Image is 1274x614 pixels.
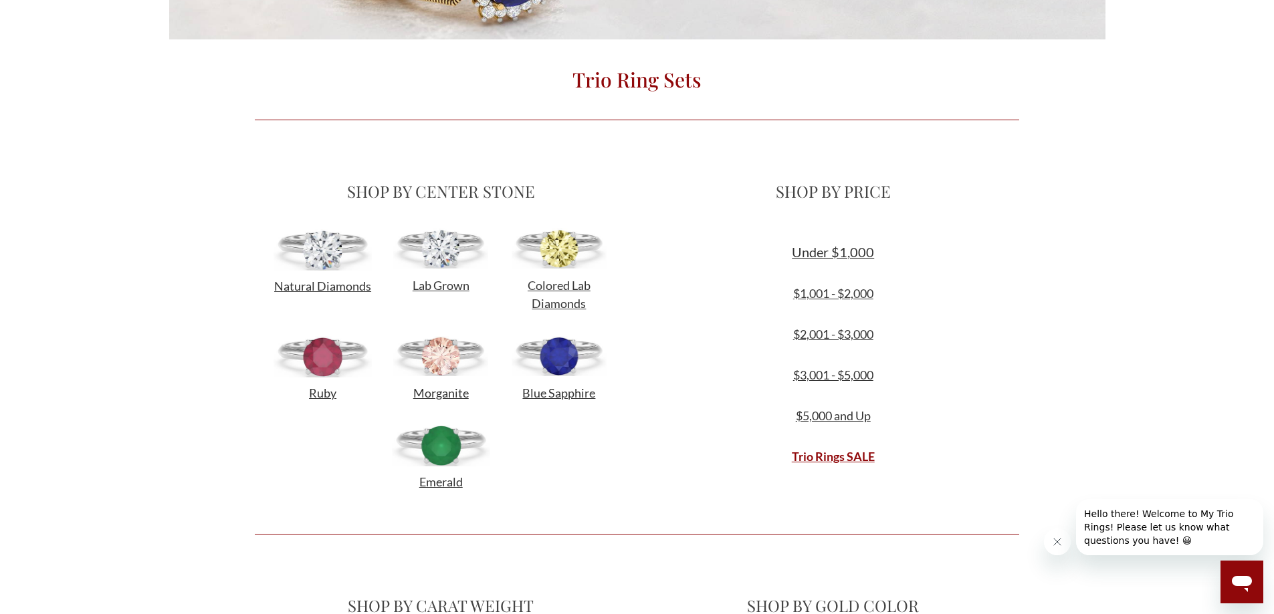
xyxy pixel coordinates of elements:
iframe: Close message [1044,528,1071,555]
a: $1,001 - $2,000 [793,286,873,301]
h2: SHOP BY PRICE [647,180,1020,202]
a: Lab Grown [413,279,469,292]
span: Morganite [413,386,469,400]
a: Morganite [413,387,469,400]
iframe: Button to launch messaging window [1220,561,1263,603]
a: Colored Lab Diamonds [528,279,591,310]
a: Ruby [309,387,336,400]
span: Blue Sapphire [522,386,595,400]
a: $3,001 - $5,000 [793,367,873,382]
h2: SHOP BY CENTER STONE [255,180,627,202]
a: $5,000 and Up [796,408,871,423]
a: Blue Sapphire [522,387,595,400]
a: $2,001 - $3,000 [793,327,873,341]
span: Natural Diamonds [274,279,371,293]
span: Emerald [419,474,463,489]
a: Natural Diamonds [274,280,371,293]
a: Under $1,000 [792,247,874,259]
span: Ruby [309,386,336,400]
span: Lab Grown [413,278,469,293]
a: Emerald [419,476,463,488]
span: Colored Lab Diamonds [528,278,591,311]
a: Trio Rings SALE [792,449,875,464]
iframe: Message from company [1076,499,1263,555]
span: Under $1,000 [792,244,874,260]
